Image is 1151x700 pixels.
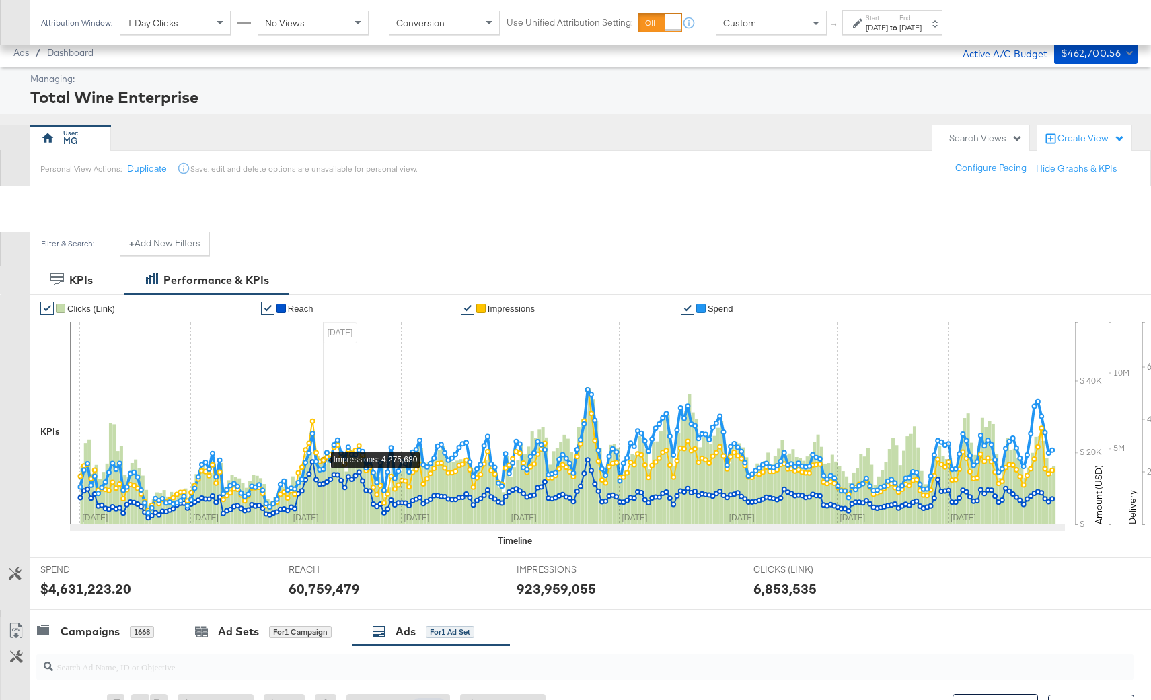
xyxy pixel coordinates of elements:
[396,17,445,29] span: Conversion
[1061,45,1121,62] div: $462,700.56
[1036,162,1117,175] button: Hide Graphs & KPIs
[888,22,899,32] strong: to
[265,17,305,29] span: No Views
[130,626,154,638] div: 1668
[507,16,633,29] label: Use Unified Attribution Setting:
[13,47,29,58] span: Ads
[47,47,94,58] a: Dashboard
[127,17,178,29] span: 1 Day Clicks
[426,626,474,638] div: for 1 Ad Set
[269,626,332,638] div: for 1 Campaign
[1126,490,1138,524] text: Delivery
[708,304,733,314] span: Spend
[288,304,313,314] span: Reach
[498,534,532,547] div: Timeline
[218,624,259,639] div: Ad Sets
[899,22,922,33] div: [DATE]
[63,135,78,147] div: MG
[129,237,135,250] strong: +
[1092,465,1105,524] text: Amount (USD)
[1057,132,1125,145] div: Create View
[190,164,417,174] div: Save, edit and delete options are unavailable for personal view.
[127,162,167,175] button: Duplicate
[30,73,1134,85] div: Managing:
[40,18,113,28] div: Attribution Window:
[681,302,694,315] a: ✔
[949,132,1023,145] div: Search Views
[30,85,1134,108] div: Total Wine Enterprise
[1054,42,1138,64] button: $462,700.56
[946,156,1036,180] button: Configure Pacing
[517,563,618,576] span: IMPRESSIONS
[723,17,756,29] span: Custom
[261,302,274,315] a: ✔
[289,579,360,598] div: 60,759,479
[396,624,416,639] div: Ads
[289,563,389,576] span: REACH
[461,302,474,315] a: ✔
[899,13,922,22] label: End:
[40,302,54,315] a: ✔
[40,239,95,248] div: Filter & Search:
[67,304,115,314] span: Clicks (Link)
[488,304,535,314] span: Impressions
[40,579,131,598] div: $4,631,223.20
[69,273,93,288] div: KPIs
[753,563,854,576] span: CLICKS (LINK)
[120,232,210,256] button: +Add New Filters
[40,164,122,174] div: Personal View Actions:
[866,13,888,22] label: Start:
[53,648,1035,674] input: Search Ad Name, ID or Objective
[949,42,1047,63] div: Active A/C Budget
[61,624,120,639] div: Campaigns
[866,22,888,33] div: [DATE]
[29,47,47,58] span: /
[828,23,841,28] span: ↑
[753,579,817,598] div: 6,853,535
[40,425,60,438] div: KPIs
[517,579,596,598] div: 923,959,055
[163,273,269,288] div: Performance & KPIs
[40,563,141,576] span: SPEND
